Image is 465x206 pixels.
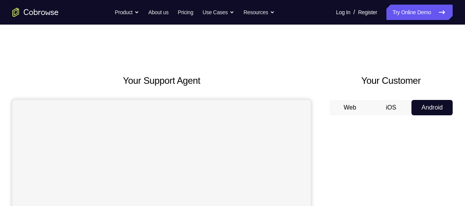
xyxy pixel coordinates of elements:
h2: Your Support Agent [12,74,311,88]
button: Web [329,100,371,115]
a: Go to the home page [12,8,59,17]
span: / [353,8,355,17]
a: Pricing [178,5,193,20]
button: iOS [371,100,412,115]
a: Try Online Demo [386,5,453,20]
button: Resources [243,5,275,20]
button: Use Cases [203,5,234,20]
a: About us [148,5,168,20]
button: Android [411,100,453,115]
a: Log In [336,5,350,20]
h2: Your Customer [329,74,453,88]
button: Product [115,5,139,20]
a: Register [358,5,377,20]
